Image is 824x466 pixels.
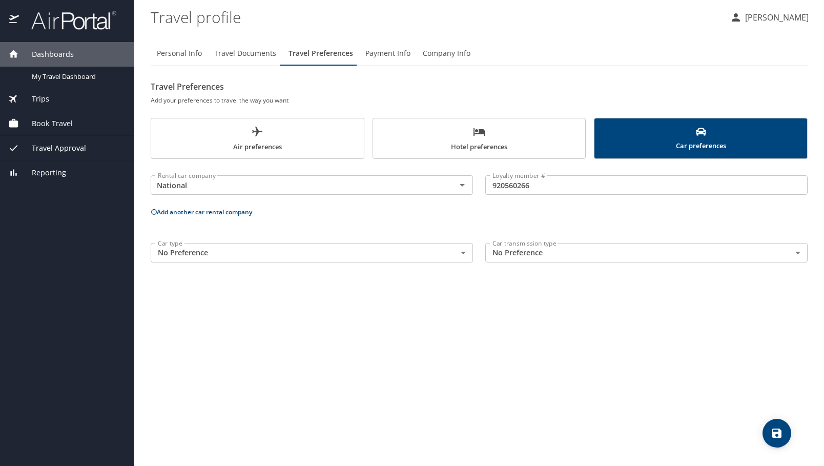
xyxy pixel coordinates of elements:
img: icon-airportal.png [9,10,20,30]
span: Dashboards [19,49,74,60]
span: Car preferences [601,127,801,152]
span: Book Travel [19,118,73,129]
h1: Travel profile [151,1,722,33]
div: scrollable force tabs example [151,118,808,159]
span: Travel Documents [214,47,276,60]
span: Reporting [19,167,66,178]
div: Profile [151,41,808,66]
button: [PERSON_NAME] [726,8,813,27]
span: Trips [19,93,49,105]
p: [PERSON_NAME] [742,11,809,24]
span: Payment Info [365,47,410,60]
h2: Travel Preferences [151,78,808,95]
span: Travel Preferences [289,47,353,60]
div: No Preference [151,243,473,262]
button: save [763,419,791,448]
span: Hotel preferences [379,126,580,153]
span: Personal Info [157,47,202,60]
button: Open [455,178,469,192]
span: Company Info [423,47,470,60]
img: airportal-logo.png [20,10,116,30]
span: Air preferences [157,126,358,153]
span: Travel Approval [19,143,86,154]
button: Add another car rental company [151,208,252,216]
input: Select a rental car company [154,178,440,192]
h6: Add your preferences to travel the way you want [151,95,808,106]
div: No Preference [485,243,808,262]
span: My Travel Dashboard [32,72,122,82]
